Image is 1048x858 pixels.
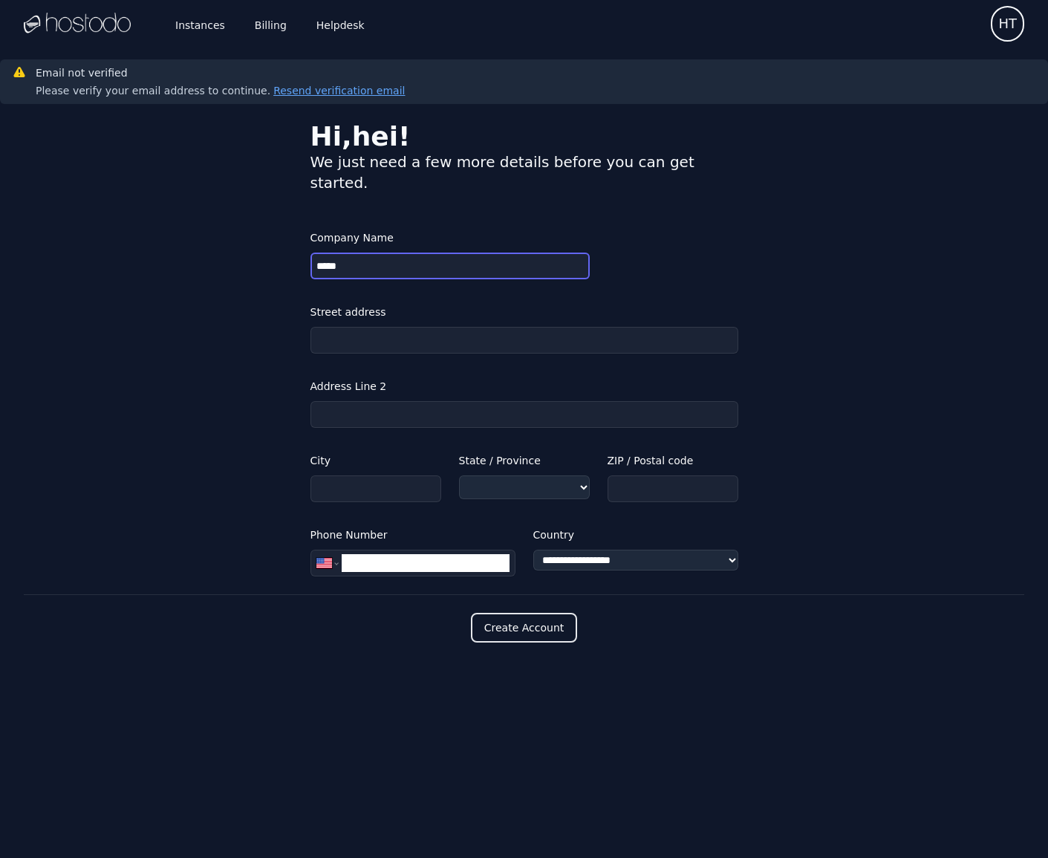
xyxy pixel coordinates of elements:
label: Street address [310,303,738,321]
div: We just need a few more details before you can get started. [310,152,738,193]
button: Resend verification email [270,83,405,98]
span: HT [998,13,1017,34]
div: Hi, hei ! [310,122,738,152]
button: Create Account [471,613,578,643]
button: User menu [991,6,1024,42]
label: City [310,452,441,469]
label: State / Province [459,452,590,469]
h3: Email not verified [36,65,405,80]
div: Please verify your email address to continue. [36,83,405,98]
label: ZIP / Postal code [608,452,738,469]
label: Phone Number [310,526,515,544]
label: Country [533,526,738,544]
label: Address Line 2 [310,377,738,395]
img: Logo [24,13,131,35]
label: Company Name [310,229,590,247]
